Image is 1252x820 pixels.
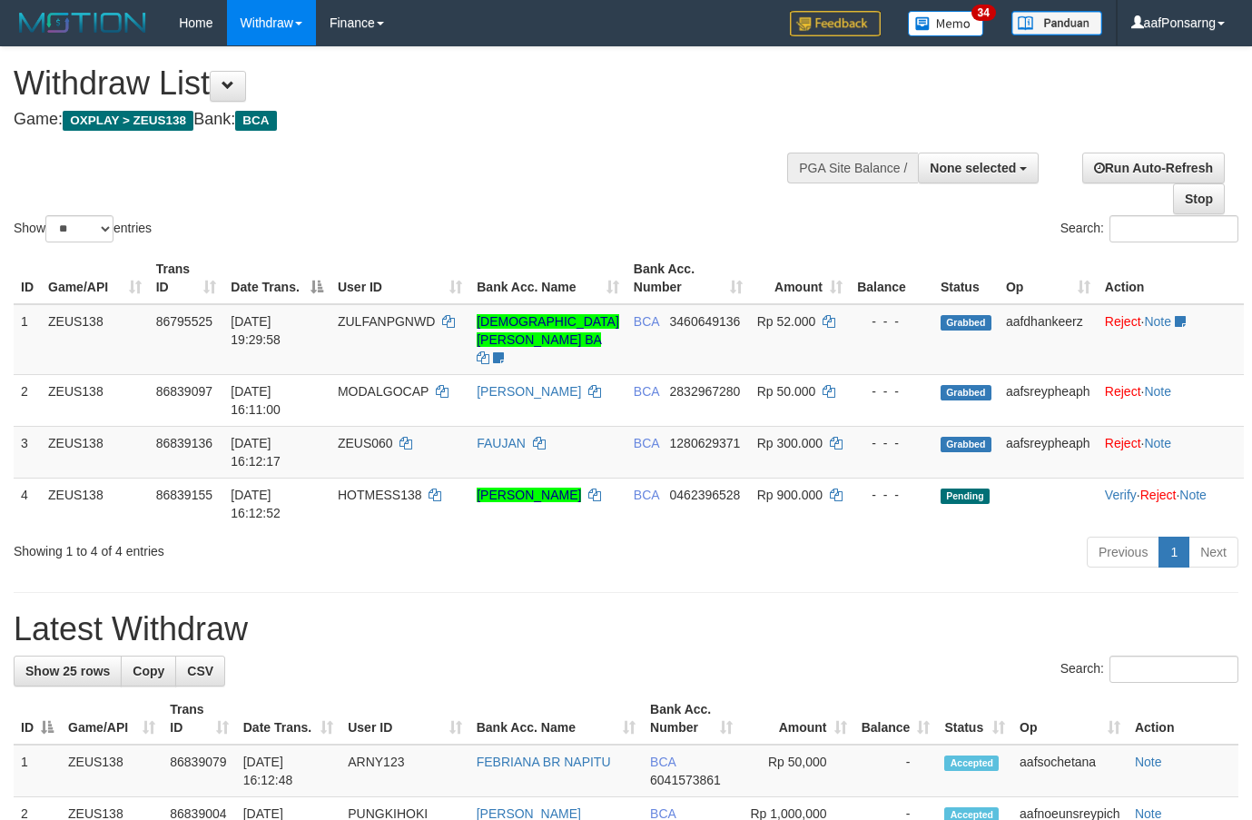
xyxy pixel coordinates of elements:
th: User ID: activate to sort column ascending [340,693,469,745]
th: Bank Acc. Name: activate to sort column ascending [469,693,643,745]
span: Rp 900.000 [757,488,823,502]
th: Amount: activate to sort column ascending [740,693,854,745]
a: Copy [121,656,176,687]
span: OXPLAY > ZEUS138 [63,111,193,131]
th: Bank Acc. Number: activate to sort column ascending [643,693,740,745]
td: · [1098,426,1244,478]
img: MOTION_logo.png [14,9,152,36]
td: ZEUS138 [41,304,149,375]
th: Balance: activate to sort column ascending [854,693,938,745]
div: PGA Site Balance / [787,153,918,183]
th: Balance [850,252,933,304]
th: Status [933,252,999,304]
span: 86839097 [156,384,212,399]
select: Showentries [45,215,113,242]
span: 86839136 [156,436,212,450]
a: Note [1144,436,1171,450]
td: · [1098,304,1244,375]
span: 86839155 [156,488,212,502]
a: CSV [175,656,225,687]
span: Copy [133,664,164,678]
td: ZEUS138 [41,374,149,426]
a: Stop [1173,183,1225,214]
a: Note [1179,488,1207,502]
span: BCA [650,755,675,769]
td: [DATE] 16:12:48 [236,745,340,797]
td: ARNY123 [340,745,469,797]
label: Search: [1060,215,1238,242]
span: Copy 6041573861 to clipboard [650,773,721,787]
span: Rp 300.000 [757,436,823,450]
th: Bank Acc. Name: activate to sort column ascending [469,252,626,304]
th: Bank Acc. Number: activate to sort column ascending [626,252,750,304]
th: ID: activate to sort column descending [14,693,61,745]
input: Search: [1109,215,1238,242]
td: 1 [14,745,61,797]
a: Note [1144,314,1171,329]
span: BCA [634,314,659,329]
a: 1 [1158,537,1189,568]
label: Search: [1060,656,1238,683]
span: Copy 3460649136 to clipboard [670,314,741,329]
span: Copy 0462396528 to clipboard [670,488,741,502]
td: ZEUS138 [41,478,149,529]
a: [PERSON_NAME] [477,488,581,502]
td: aafsreypheaph [999,374,1098,426]
span: BCA [634,436,659,450]
a: Reject [1105,384,1141,399]
a: Note [1135,755,1162,769]
span: Rp 50.000 [757,384,816,399]
th: Date Trans.: activate to sort column descending [223,252,330,304]
span: 86795525 [156,314,212,329]
span: Grabbed [941,315,991,331]
span: [DATE] 16:12:52 [231,488,281,520]
td: 4 [14,478,41,529]
th: Status: activate to sort column ascending [937,693,1012,745]
img: Button%20Memo.svg [908,11,984,36]
span: Rp 52.000 [757,314,816,329]
th: Op: activate to sort column ascending [999,252,1098,304]
span: Accepted [944,756,999,771]
td: · · [1098,478,1244,529]
td: ZEUS138 [61,745,163,797]
a: Previous [1087,537,1159,568]
h1: Latest Withdraw [14,611,1238,647]
th: Action [1098,252,1244,304]
th: ID [14,252,41,304]
img: panduan.png [1011,11,1102,35]
th: Game/API: activate to sort column ascending [41,252,149,304]
span: Show 25 rows [25,664,110,678]
span: ZEUS060 [338,436,393,450]
a: [DEMOGRAPHIC_DATA][PERSON_NAME] BA [477,314,619,347]
td: ZEUS138 [41,426,149,478]
span: MODALGOCAP [338,384,429,399]
a: FAUJAN [477,436,526,450]
span: ZULFANPGNWD [338,314,435,329]
span: 34 [971,5,996,21]
span: None selected [930,161,1016,175]
div: Showing 1 to 4 of 4 entries [14,535,508,560]
a: [PERSON_NAME] [477,384,581,399]
a: FEBRIANA BR NAPITU [477,755,611,769]
span: [DATE] 16:12:17 [231,436,281,469]
span: HOTMESS138 [338,488,422,502]
a: Reject [1105,314,1141,329]
span: Grabbed [941,385,991,400]
span: BCA [235,111,276,131]
span: [DATE] 16:11:00 [231,384,281,417]
a: Reject [1140,488,1177,502]
h1: Withdraw List [14,65,816,102]
th: User ID: activate to sort column ascending [330,252,469,304]
a: Next [1188,537,1238,568]
label: Show entries [14,215,152,242]
td: 3 [14,426,41,478]
td: aafsreypheaph [999,426,1098,478]
a: Reject [1105,436,1141,450]
th: Trans ID: activate to sort column ascending [149,252,224,304]
th: Trans ID: activate to sort column ascending [163,693,235,745]
span: CSV [187,664,213,678]
td: 86839079 [163,745,235,797]
a: Note [1144,384,1171,399]
td: aafsochetana [1012,745,1128,797]
button: None selected [918,153,1039,183]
